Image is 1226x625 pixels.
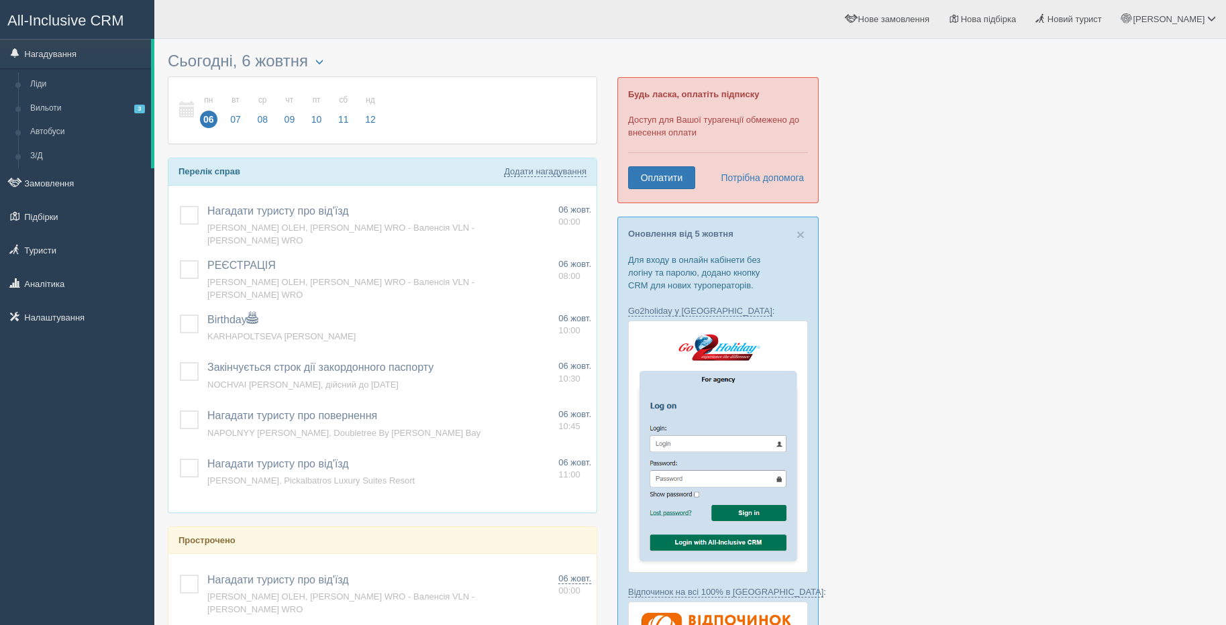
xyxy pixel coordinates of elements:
[362,95,379,106] small: нд
[1048,14,1102,24] span: Новий турист
[277,87,303,133] a: чт 09
[207,475,415,486] a: [PERSON_NAME], Pickalbatros Luxury Suites Resort
[207,410,377,421] a: Нагадати туристу про повернення
[335,111,352,128] span: 11
[281,111,299,128] span: 09
[858,14,929,24] span: Нове замовлення
[504,166,586,177] a: Додати нагадування
[558,204,591,229] a: 06 жовт. 00:00
[207,380,399,390] a: NOCHVAI [PERSON_NAME], дійсний до [DATE]
[207,205,349,217] a: Нагадати туристу про від'їзд
[558,469,580,479] span: 11:00
[628,253,808,292] p: Для входу в онлайн кабінети без логіну та паролю, додано кнопку CRM для нових туроператорів.
[304,87,329,133] a: пт 10
[223,87,248,133] a: вт 07
[24,72,151,97] a: Ліди
[207,331,356,341] a: KARHAPOLTSEVA [PERSON_NAME]
[628,585,808,598] p: :
[200,95,217,106] small: пн
[24,120,151,144] a: Автобуси
[168,52,597,70] h3: Сьогодні, 6 жовтня
[961,14,1017,24] span: Нова підбірка
[1133,14,1205,24] span: [PERSON_NAME]
[558,259,591,269] span: 06 жовт.
[134,105,145,113] span: 3
[207,314,258,325] a: Birthday
[558,217,580,227] span: 00:00
[7,12,124,29] span: All-Inclusive CRM
[558,573,591,598] a: 06 жовт. 00:00
[558,409,591,419] span: 06 жовт.
[628,166,695,189] a: Оплатити
[628,321,808,572] img: go2holiday-login-via-crm-for-travel-agents.png
[207,277,474,300] a: [PERSON_NAME] OLEH, [PERSON_NAME] WRO - Валенсія VLN - [PERSON_NAME] WRO
[558,457,591,467] span: 06 жовт.
[207,574,349,585] a: Нагадати туристу про від'їзд
[628,587,823,598] a: Відпочинок на всі 100% в [GEOGRAPHIC_DATA]
[628,306,772,317] a: Go2holiday у [GEOGRAPHIC_DATA]
[558,360,591,385] a: 06 жовт. 10:30
[797,227,805,241] button: Close
[558,421,580,431] span: 10:45
[24,97,151,121] a: Вильоти3
[797,227,805,242] span: ×
[331,87,356,133] a: сб 11
[207,591,474,614] a: [PERSON_NAME] OLEH, [PERSON_NAME] WRO - Валенсія VLN - [PERSON_NAME] WRO
[362,111,379,128] span: 12
[558,313,591,323] span: 06 жовт.
[24,144,151,168] a: З/Д
[308,111,325,128] span: 10
[628,89,759,99] b: Будь ласка, оплатіть підписку
[178,166,240,176] b: Перелік справ
[200,111,217,128] span: 06
[308,95,325,106] small: пт
[178,535,236,545] b: Прострочено
[207,223,474,245] a: [PERSON_NAME] OLEH, [PERSON_NAME] WRO - Валенсія VLN - [PERSON_NAME] WRO
[712,166,805,189] a: Потрібна допомога
[196,87,221,133] a: пн 06
[558,361,591,371] span: 06 жовт.
[558,457,591,481] a: 06 жовт. 11:00
[207,428,480,438] a: NAPOLNYY [PERSON_NAME], Doubletree By [PERSON_NAME] Bay
[335,95,352,106] small: сб
[558,271,580,281] span: 08:00
[558,258,591,283] a: 06 жовт. 08:00
[558,408,591,433] a: 06 жовт. 10:45
[207,260,276,271] a: РЕЄСТРАЦІЯ
[358,87,380,133] a: нд 12
[254,111,271,128] span: 08
[1,1,154,38] a: All-Inclusive CRM
[227,95,244,106] small: вт
[617,77,819,203] div: Доступ для Вашої турагенції обмежено до внесення оплати
[628,304,808,317] p: :
[281,95,299,106] small: чт
[558,325,580,335] span: 10:00
[558,312,591,337] a: 06 жовт. 10:00
[558,573,591,584] span: 06 жовт.
[558,374,580,384] span: 10:30
[227,111,244,128] span: 07
[628,229,733,239] a: Оновлення від 5 жовтня
[558,585,580,595] span: 00:00
[207,458,349,469] a: Нагадати туристу про від'їзд
[207,361,433,373] a: Закінчується строк дії закордонного паспорту
[250,87,275,133] a: ср 08
[558,205,591,215] span: 06 жовт.
[254,95,271,106] small: ср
